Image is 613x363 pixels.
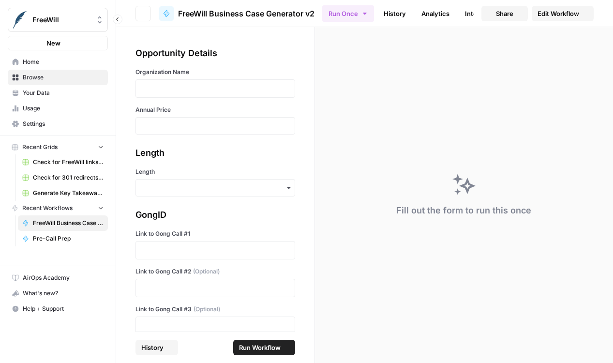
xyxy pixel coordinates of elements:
a: Analytics [416,6,455,21]
span: Recent Workflows [22,204,73,212]
span: Check for FreeWill links on partner's external website [33,158,104,166]
span: FreeWill [32,15,91,25]
label: Link to Gong Call #3 [135,305,295,314]
div: Fill out the form to run this once [396,204,531,217]
button: Share [481,6,528,21]
span: Check for 301 redirects on page Grid [33,173,104,182]
a: Home [8,54,108,70]
a: Pre-Call Prep [18,231,108,246]
button: Run Workflow [233,340,295,355]
button: Help + Support [8,301,108,317]
span: Help + Support [23,304,104,313]
label: Link to Gong Call #1 [135,229,295,238]
button: New [8,36,108,50]
a: FreeWill Business Case Generator v2 [18,215,108,231]
span: Home [23,58,104,66]
div: What's new? [8,286,107,301]
label: Length [135,167,295,176]
span: Share [496,9,513,18]
span: Usage [23,104,104,113]
span: Edit Workflow [538,9,579,18]
span: New [46,38,60,48]
a: FreeWill Business Case Generator v2 [159,6,314,21]
div: GongID [135,208,295,222]
a: Check for FreeWill links on partner's external website [18,154,108,170]
a: Your Data [8,85,108,101]
span: Generate Key Takeaways from Webinar Transcripts [33,189,104,197]
span: FreeWill Business Case Generator v2 [33,219,104,227]
button: Recent Workflows [8,201,108,215]
a: Browse [8,70,108,85]
span: Browse [23,73,104,82]
span: FreeWill Business Case Generator v2 [178,8,314,19]
a: Usage [8,101,108,116]
label: Link to Gong Call #2 [135,267,295,276]
a: Integrate [459,6,499,21]
span: (Optional) [193,267,220,276]
div: Length [135,146,295,160]
span: Pre-Call Prep [33,234,104,243]
button: Workspace: FreeWill [8,8,108,32]
a: Edit Workflow [532,6,594,21]
span: (Optional) [194,305,220,314]
span: History [141,343,164,352]
button: Recent Grids [8,140,108,154]
span: Settings [23,120,104,128]
button: Run Once [322,5,374,22]
img: FreeWill Logo [11,11,29,29]
span: Your Data [23,89,104,97]
label: Organization Name [135,68,295,76]
a: Settings [8,116,108,132]
button: History [135,340,178,355]
a: History [378,6,412,21]
a: AirOps Academy [8,270,108,286]
span: Run Workflow [239,343,281,352]
span: Recent Grids [22,143,58,151]
a: Check for 301 redirects on page Grid [18,170,108,185]
a: Generate Key Takeaways from Webinar Transcripts [18,185,108,201]
span: AirOps Academy [23,273,104,282]
label: Annual Price [135,106,295,114]
div: Opportunity Details [135,46,295,60]
button: What's new? [8,286,108,301]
